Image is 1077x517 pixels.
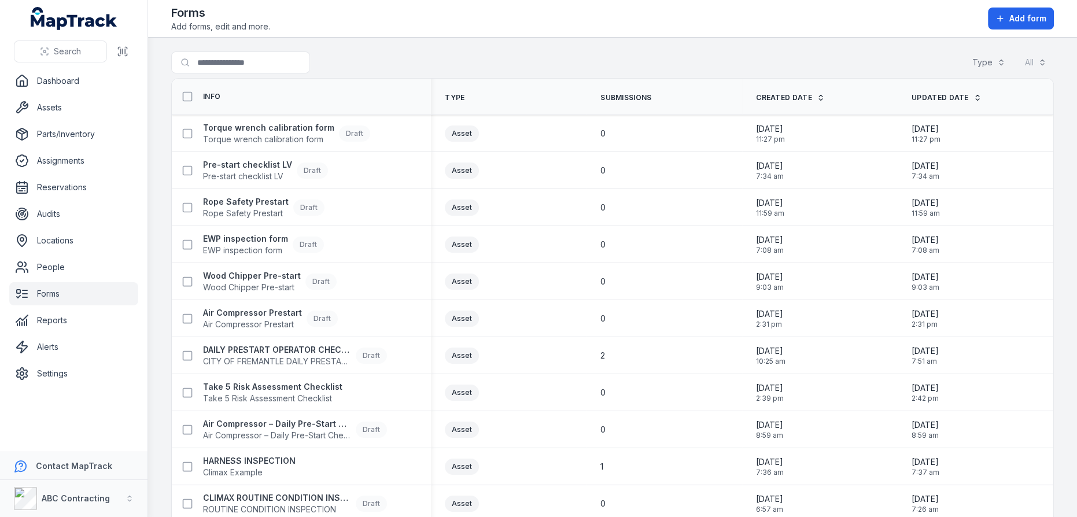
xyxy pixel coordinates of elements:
span: [DATE] [912,123,940,135]
span: 11:59 am [756,209,784,218]
span: [DATE] [756,345,785,357]
time: 04/10/2025, 7:34:44 am [756,160,784,181]
span: 11:27 pm [912,135,940,144]
a: Updated Date [912,93,982,102]
a: EWP inspection formEWP inspection formDraft [203,233,324,256]
a: Reservations [9,176,138,199]
span: Climax Example [203,467,296,478]
span: 7:37 am [912,468,939,477]
a: Air Compressor PrestartAir Compressor PrestartDraft [203,307,338,330]
span: CITY OF FREMANTLE DAILY PRESTART [203,356,351,367]
time: 08/09/2025, 6:57:32 am [756,493,783,514]
div: Asset [445,200,479,216]
div: Asset [445,496,479,512]
span: 10:25 am [756,357,785,366]
div: Asset [445,237,479,253]
span: Info [203,92,220,101]
span: Rope Safety Prestart [203,208,289,219]
strong: Pre-start checklist LV [203,159,292,171]
span: 7:34 am [912,172,939,181]
div: Draft [293,200,324,216]
div: Asset [445,125,479,142]
strong: EWP inspection form [203,233,288,245]
strong: Wood Chipper Pre-start [203,270,301,282]
span: 0 [600,313,606,324]
span: Wood Chipper Pre-start [203,282,301,293]
time: 04/10/2025, 11:27:55 pm [912,123,940,144]
a: Alerts [9,335,138,359]
span: 0 [600,239,606,250]
span: Updated Date [912,93,969,102]
a: HARNESS INSPECTIONClimax Example [203,455,296,478]
div: Asset [445,163,479,179]
a: MapTrack [31,7,117,30]
a: Locations [9,229,138,252]
span: 2:31 pm [912,320,939,329]
div: Draft [293,237,324,253]
a: DAILY PRESTART OPERATOR CHECK SHEETCITY OF FREMANTLE DAILY PRESTARTDraft [203,344,387,367]
span: 1 [600,461,603,472]
time: 18/09/2025, 7:51:37 am [912,345,939,366]
span: 6:57 am [756,505,783,514]
span: 7:51 am [912,357,939,366]
a: Take 5 Risk Assessment ChecklistTake 5 Risk Assessment Checklist [203,381,342,404]
span: 0 [600,202,606,213]
a: Torque wrench calibration formTorque wrench calibration formDraft [203,122,370,145]
time: 16/09/2025, 2:42:09 pm [912,382,939,403]
div: Draft [356,422,387,438]
span: ROUTINE CONDITION INSPECTION [203,504,351,515]
span: [DATE] [756,456,784,468]
span: Search [54,46,81,57]
a: Settings [9,362,138,385]
span: Air Compressor Prestart [203,319,302,330]
a: Assets [9,96,138,119]
time: 16/09/2025, 8:59:51 am [912,419,939,440]
span: 2:39 pm [756,394,784,403]
button: Add form [988,8,1054,29]
span: [DATE] [912,493,939,505]
a: People [9,256,138,279]
time: 04/10/2025, 7:34:44 am [912,160,939,181]
span: Pre-start checklist LV [203,171,292,182]
a: CLIMAX ROUTINE CONDITION INSPECTIONROUTINE CONDITION INSPECTIONDraft [203,492,387,515]
time: 08/09/2025, 7:36:27 am [756,456,784,477]
time: 02/10/2025, 11:59:55 am [756,197,784,218]
span: [DATE] [912,345,939,357]
div: Asset [445,385,479,401]
button: Type [965,51,1013,73]
span: 0 [600,498,606,509]
time: 30/09/2025, 9:03:46 am [756,271,784,292]
strong: Contact MapTrack [36,461,112,471]
time: 16/09/2025, 2:39:36 pm [756,382,784,403]
span: 7:34 am [756,172,784,181]
time: 18/09/2025, 2:31:04 pm [756,308,783,329]
h2: Forms [171,5,270,21]
span: Type [445,93,464,102]
strong: Air Compressor – Daily Pre-Start Checklist [203,418,351,430]
span: [DATE] [756,123,785,135]
span: [DATE] [756,234,784,246]
span: 0 [600,165,606,176]
time: 16/09/2025, 8:59:51 am [756,419,783,440]
time: 01/10/2025, 7:08:55 am [912,234,939,255]
button: All [1017,51,1054,73]
div: Asset [445,311,479,327]
span: 11:27 pm [756,135,785,144]
a: Air Compressor – Daily Pre-Start ChecklistAir Compressor – Daily Pre-Start ChecklistDraft [203,418,387,441]
span: [DATE] [756,197,784,209]
span: 8:59 am [912,431,939,440]
span: [DATE] [912,382,939,394]
span: 2:42 pm [912,394,939,403]
strong: Air Compressor Prestart [203,307,302,319]
span: Created Date [756,93,812,102]
div: Draft [305,274,337,290]
a: Assignments [9,149,138,172]
span: 7:36 am [756,468,784,477]
strong: CLIMAX ROUTINE CONDITION INSPECTION [203,492,351,504]
span: [DATE] [912,234,939,246]
span: Air Compressor – Daily Pre-Start Checklist [203,430,351,441]
span: 7:08 am [912,246,939,255]
time: 17/09/2025, 10:25:51 am [756,345,785,366]
a: Forms [9,282,138,305]
span: 2:31 pm [756,320,783,329]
